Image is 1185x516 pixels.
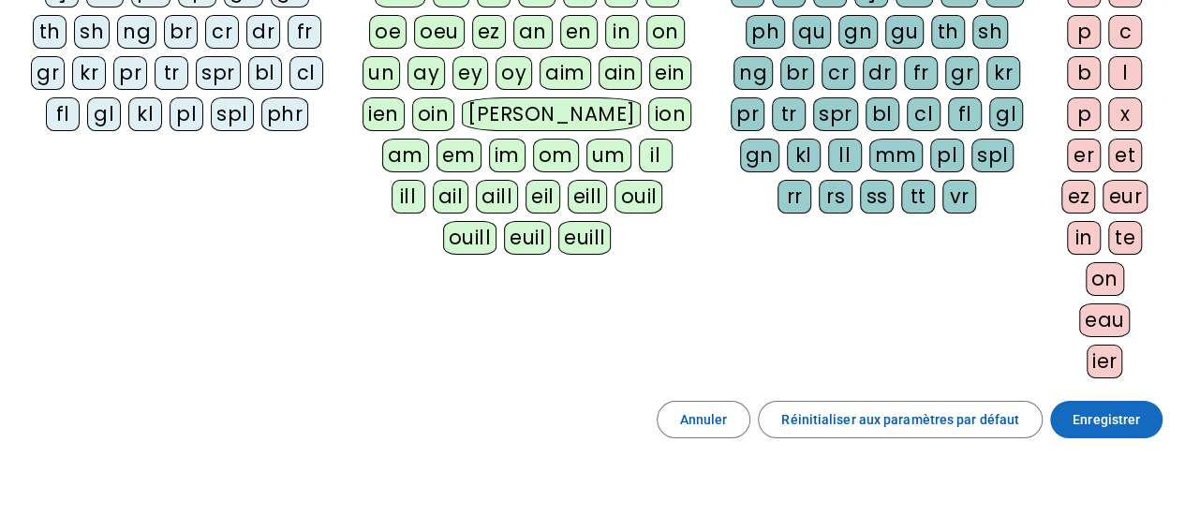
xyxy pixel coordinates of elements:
div: et [1108,139,1142,172]
div: sh [74,15,110,49]
div: ouill [443,221,496,255]
button: Enregistrer [1050,401,1163,438]
div: gn [740,139,779,172]
div: fr [288,15,321,49]
div: spl [971,139,1015,172]
div: pl [930,139,964,172]
div: eur [1103,180,1148,214]
div: er [1067,139,1101,172]
div: on [646,15,685,49]
div: th [931,15,965,49]
div: l [1108,56,1142,90]
div: cl [907,97,941,131]
div: te [1108,221,1142,255]
div: oeu [414,15,465,49]
div: qu [792,15,831,49]
div: im [489,139,526,172]
div: br [780,56,814,90]
div: tr [772,97,806,131]
div: sh [972,15,1008,49]
div: ion [648,97,691,131]
div: ein [649,56,691,90]
div: rr [778,180,811,214]
div: c [1108,15,1142,49]
div: an [513,15,553,49]
div: x [1108,97,1142,131]
div: em [437,139,481,172]
div: om [533,139,579,172]
div: rs [819,180,852,214]
div: ier [1087,345,1123,378]
div: gu [885,15,924,49]
div: aim [540,56,591,90]
div: phr [261,97,309,131]
div: cr [205,15,239,49]
div: gl [87,97,121,131]
div: [PERSON_NAME] [462,97,641,131]
div: dr [246,15,280,49]
div: kr [986,56,1020,90]
div: b [1067,56,1101,90]
div: kr [72,56,106,90]
div: p [1067,97,1101,131]
div: bl [866,97,899,131]
div: en [560,15,598,49]
div: ail [433,180,469,214]
div: pl [170,97,203,131]
div: gr [31,56,65,90]
div: bl [248,56,282,90]
div: eau [1079,303,1131,337]
div: gl [989,97,1023,131]
div: mm [869,139,923,172]
div: tr [155,56,188,90]
div: pr [731,97,764,131]
div: vr [942,180,976,214]
button: Réinitialiser aux paramètres par défaut [758,401,1043,438]
div: fr [904,56,938,90]
div: on [1086,262,1124,296]
div: ng [117,15,156,49]
span: Réinitialiser aux paramètres par défaut [781,408,1019,431]
div: in [1067,221,1101,255]
div: aill [476,180,518,214]
div: br [164,15,198,49]
div: kl [787,139,821,172]
div: kl [128,97,162,131]
div: ez [472,15,506,49]
div: dr [863,56,896,90]
button: Annuler [657,401,751,438]
div: ay [407,56,445,90]
div: am [382,139,429,172]
div: euill [558,221,611,255]
div: ain [599,56,643,90]
div: cl [289,56,323,90]
div: euil [504,221,551,255]
span: Annuler [680,408,728,431]
div: gr [945,56,979,90]
div: ng [733,56,773,90]
div: ien [363,97,405,131]
div: ouil [615,180,662,214]
div: eill [568,180,608,214]
div: cr [822,56,855,90]
div: ez [1061,180,1095,214]
div: il [639,139,673,172]
div: fl [948,97,982,131]
div: oin [412,97,455,131]
div: th [33,15,67,49]
div: um [586,139,631,172]
div: pr [113,56,147,90]
div: fl [46,97,80,131]
div: ey [452,56,488,90]
div: ll [828,139,862,172]
div: gn [838,15,878,49]
div: p [1067,15,1101,49]
div: spr [813,97,858,131]
div: ill [392,180,425,214]
span: Enregistrer [1073,408,1140,431]
div: eil [526,180,560,214]
div: tt [901,180,935,214]
div: un [363,56,400,90]
div: oe [369,15,407,49]
div: ph [746,15,785,49]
